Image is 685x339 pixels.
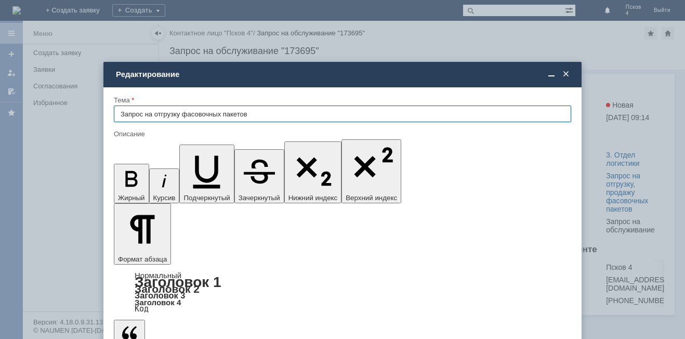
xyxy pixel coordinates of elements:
[114,203,171,265] button: Формат абзаца
[4,4,152,12] div: Добрый день
[346,194,397,202] span: Верхний индекс
[118,255,167,263] span: Формат абзаца
[135,283,200,295] a: Заголовок 2
[135,291,185,300] a: Заголовок 3
[135,298,181,307] a: Заголовок 4
[288,194,338,202] span: Нижний индекс
[114,272,571,312] div: Формат абзаца
[284,141,342,203] button: Нижний индекс
[135,274,221,290] a: Заголовок 1
[114,131,569,137] div: Описание
[546,70,557,79] span: Свернуть (Ctrl + M)
[179,145,234,203] button: Подчеркнутый
[135,271,181,280] a: Нормальный
[4,12,152,46] div: Отгрузите пожалуйста на Псков 4 фасовочные пакеты,желтая упаковка-пчелка,в количестве четырех упа...
[153,194,176,202] span: Курсив
[118,194,145,202] span: Жирный
[149,168,180,203] button: Курсив
[183,194,230,202] span: Подчеркнутый
[561,70,571,79] span: Закрыть
[135,304,149,314] a: Код
[234,149,284,203] button: Зачеркнутый
[116,70,571,79] div: Редактирование
[114,164,149,203] button: Жирный
[239,194,280,202] span: Зачеркнутый
[341,139,401,203] button: Верхний индекс
[114,97,569,103] div: Тема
